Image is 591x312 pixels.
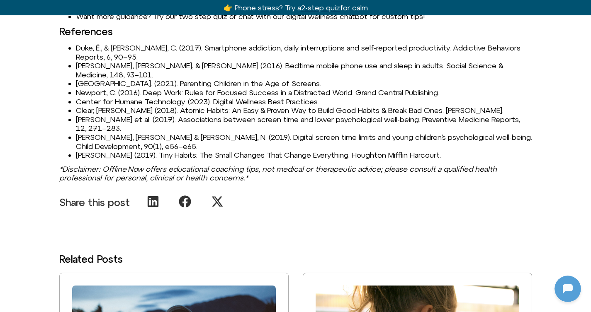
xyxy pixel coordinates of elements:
[224,3,368,12] a: 👉 Phone stress? Try a2-step quizfor calm
[76,151,532,160] li: [PERSON_NAME] (2019). Tiny Habits: The Small Changes That Change Everything. Houghton Mifflin Har...
[59,26,532,37] h3: References
[202,192,234,211] div: Share on x-twitter
[76,133,532,151] li: [PERSON_NAME], [PERSON_NAME] & [PERSON_NAME], N. (2019). Digital screen time limits and young chi...
[59,254,532,264] h3: Related Posts
[76,88,532,97] li: Newport, C. (2016). Deep Work: Rules for Focused Success in a Distracted World. Grand Central Pub...
[301,3,340,12] u: 2-step quiz
[76,79,532,88] li: [GEOGRAPHIC_DATA]. (2021). Parenting Children in the Age of Screens.
[138,192,170,211] div: Share on linkedin
[170,192,202,211] div: Share on facebook
[555,276,581,302] iframe: Botpress
[76,115,532,133] li: [PERSON_NAME] et al. (2017). Associations between screen time and lower psychological well-being....
[76,43,532,61] li: Duke, É., & [PERSON_NAME], C. (2017). Smartphone addiction, daily interruptions and self-reported...
[76,12,532,21] li: Want more guidance? Try our two step quiz or chat with our digital wellness chatbot for custom tips!
[59,197,130,208] p: Share this post
[76,106,532,115] li: Clear, [PERSON_NAME] (2018). Atomic Habits: An Easy & Proven Way to Build Good Habits & Break Bad...
[76,61,532,79] li: [PERSON_NAME], [PERSON_NAME], & [PERSON_NAME] (2016). Bedtime mobile phone use and sleep in adult...
[59,165,497,182] em: *Disclaimer: Offline Now offers educational coaching tips, not medical or therapeutic advice; ple...
[76,97,532,106] li: Center for Humane Technology. (2023). Digital Wellness Best Practices.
